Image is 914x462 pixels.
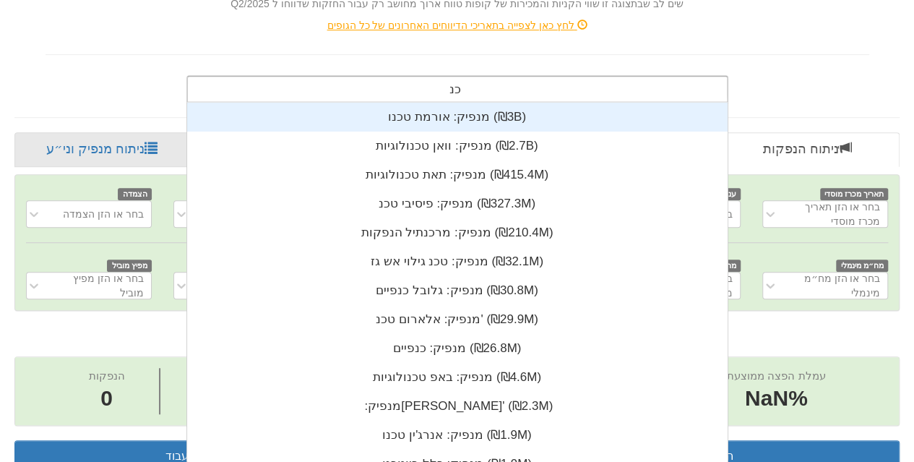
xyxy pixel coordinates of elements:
[63,207,144,221] div: בחר או הזן הצמדה
[14,132,189,167] a: ניתוח מנפיק וני״ע
[186,421,728,450] div: מנפיק: ‏אנרג'ין טכנו ‎(₪1.9M)‎
[89,383,125,414] span: 0
[35,18,880,33] div: לחץ כאן לצפייה בתאריכי הדיווחים האחרונים של כל הגופים
[186,189,728,218] div: מנפיק: ‏פיסיבי טכנ ‎(₪327.3M)‎
[727,383,825,414] span: NaN%
[787,200,880,228] div: בחר או הזן תאריך מכרז מוסדי
[719,188,741,200] span: ענף
[727,369,825,382] span: עמלת הפצה ממוצעת
[14,325,900,349] h2: ניתוח הנפקות
[186,218,728,247] div: מנפיק: ‏מרכנתיל הנפקות ‎(₪210.4M)‎
[118,188,152,200] span: הצמדה
[836,260,888,272] span: מח״מ מינמלי
[51,271,144,300] div: בחר או הזן מפיץ מוביל
[186,132,728,161] div: מנפיק: ‏וואן טכנולוגיות ‎(₪2.7B)‎
[186,276,728,305] div: מנפיק: ‏גלובל כנפיים ‎(₪30.8M)‎
[787,271,880,300] div: בחר או הזן מח״מ מינמלי
[186,363,728,392] div: מנפיק: ‏באפ טכנולוגיות ‎(₪4.6M)‎
[186,305,728,334] div: מנפיק: ‏אלארום טכנ' ‎(₪29.9M)‎
[186,392,728,421] div: מנפיק: ‏[PERSON_NAME]' ‎(₪2.3M)‎
[186,247,728,276] div: מנפיק: ‏טכנ גילוי אש גז ‎(₪32.1M)‎
[820,188,888,200] span: תאריך מכרז מוסדי
[715,132,900,167] a: ניתוח הנפקות
[186,334,728,363] div: מנפיק: ‏כנפיים ‎(₪26.8M)‎
[107,260,152,272] span: מפיץ מוביל
[89,369,125,382] span: הנפקות
[186,103,728,132] div: מנפיק: ‏אורמת טכנו ‎(₪3B)‎
[186,161,728,189] div: מנפיק: ‏תאת טכנולוגיות ‎(₪415.4M)‎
